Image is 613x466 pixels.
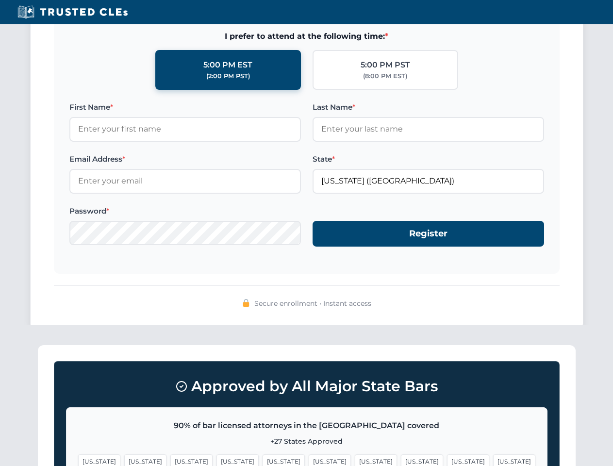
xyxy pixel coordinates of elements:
[242,299,250,307] img: 🔒
[78,419,535,432] p: 90% of bar licensed attorneys in the [GEOGRAPHIC_DATA] covered
[206,71,250,81] div: (2:00 PM PST)
[254,298,371,309] span: Secure enrollment • Instant access
[313,117,544,141] input: Enter your last name
[69,117,301,141] input: Enter your first name
[69,205,301,217] label: Password
[69,169,301,193] input: Enter your email
[313,169,544,193] input: Florida (FL)
[66,373,547,399] h3: Approved by All Major State Bars
[313,221,544,247] button: Register
[363,71,407,81] div: (8:00 PM EST)
[313,153,544,165] label: State
[15,5,131,19] img: Trusted CLEs
[203,59,252,71] div: 5:00 PM EST
[78,436,535,447] p: +27 States Approved
[313,101,544,113] label: Last Name
[69,101,301,113] label: First Name
[69,30,544,43] span: I prefer to attend at the following time:
[361,59,410,71] div: 5:00 PM PST
[69,153,301,165] label: Email Address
